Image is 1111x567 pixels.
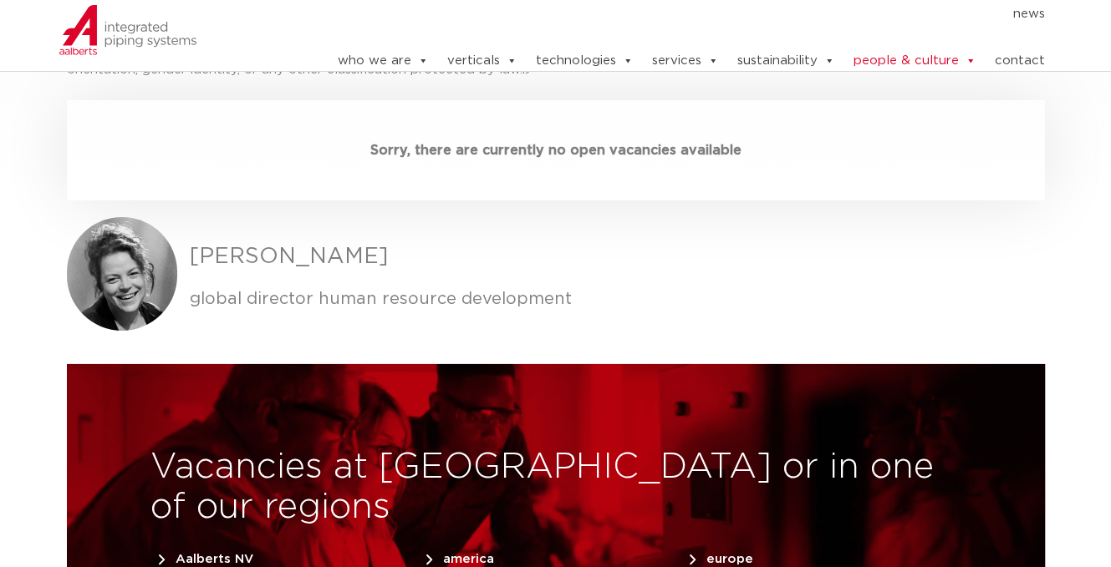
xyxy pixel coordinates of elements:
a: verticals [446,44,517,78]
a: who we are [337,44,428,78]
nav: Menu [286,1,1045,28]
h3: [PERSON_NAME] [190,240,1044,273]
a: contact [994,44,1044,78]
p: global director human resource development [190,286,1044,313]
a: sustainability [736,44,834,78]
a: news [1012,1,1044,28]
a: technologies [535,44,633,78]
a: america [426,544,519,565]
div: Sorry, there are currently no open vacancies available [67,100,1045,200]
span: europe [690,553,753,565]
span: Aalberts NV [159,553,253,565]
a: Aalberts NV [159,544,278,565]
span: america [426,553,494,565]
a: services [651,44,718,78]
a: people & culture [853,44,976,78]
a: europe [690,544,778,565]
h2: Vacancies at [GEOGRAPHIC_DATA] or in one of our regions [150,448,961,528]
